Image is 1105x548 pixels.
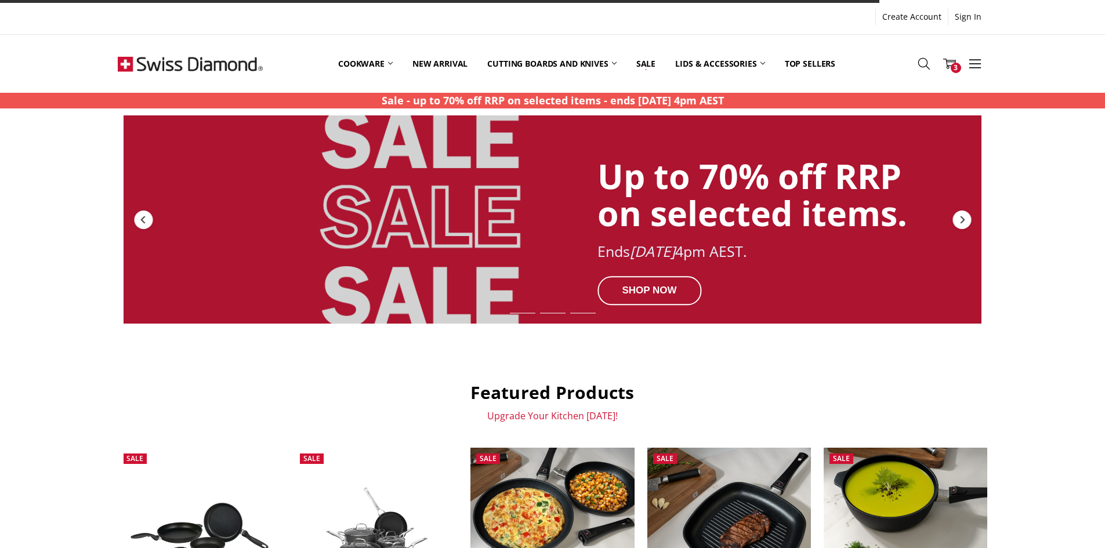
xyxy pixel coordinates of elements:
span: Sale [833,453,850,463]
a: Redirect to https://swissdiamond.com.au/cookware/shop-by-collection/premium-steel-dlx/ [124,115,981,324]
em: [DATE] [630,241,675,261]
div: Slide 3 of 7 [568,306,598,321]
div: Previous [133,209,154,230]
div: Up to 70% off RRP on selected items. [597,157,908,233]
a: Top Sellers [775,38,845,89]
a: 3 [937,49,962,78]
div: Ends 4pm AEST. [597,244,908,260]
a: New arrival [403,38,477,89]
a: Create Account [876,9,948,25]
a: Cutting boards and knives [477,38,626,89]
span: Sale [303,453,320,463]
div: Slide 2 of 7 [538,306,568,321]
a: Cookware [328,38,403,89]
img: Free Shipping On Every Order [118,35,263,93]
a: Lids & Accessories [665,38,774,89]
span: Sale [480,453,497,463]
span: Sale [657,453,673,463]
div: Next [951,209,972,230]
div: Slide 1 of 7 [508,306,538,321]
h2: Featured Products [118,382,988,404]
span: 3 [951,63,961,73]
span: Sale [126,453,143,463]
div: SHOP NOW [597,276,701,305]
a: Sale [626,38,665,89]
p: Upgrade Your Kitchen [DATE]! [118,410,988,422]
strong: Sale - up to 70% off RRP on selected items - ends [DATE] 4pm AEST [382,93,724,107]
a: Sign In [948,9,988,25]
